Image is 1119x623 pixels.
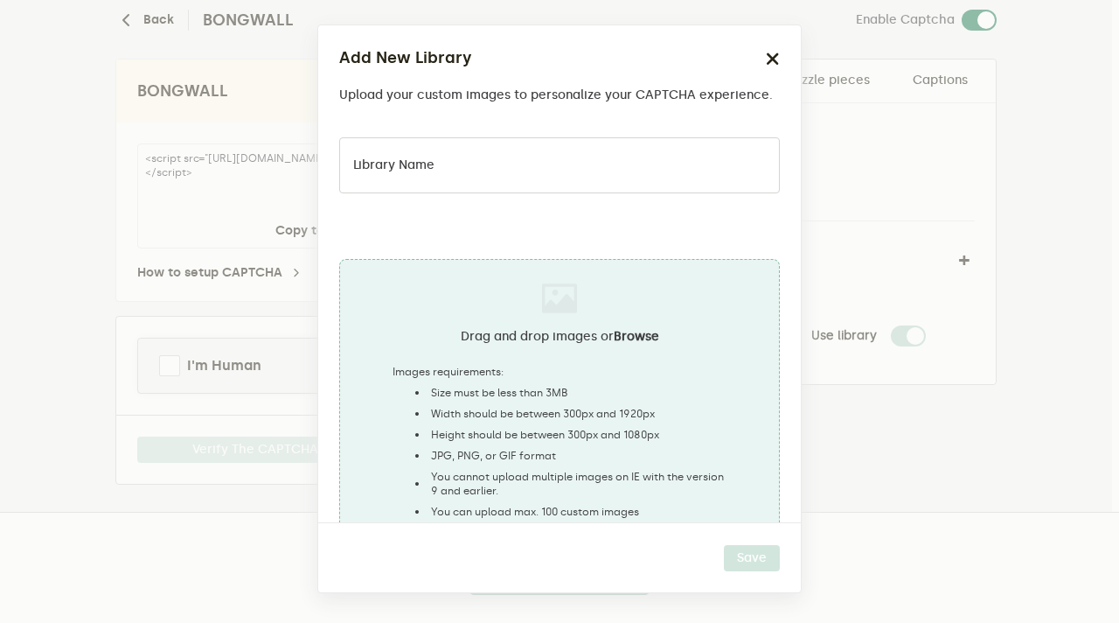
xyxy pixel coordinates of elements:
li: You cannot upload multiple images on IE with the version 9 and earlier. [410,470,726,498]
label: Library name [353,158,434,172]
h2: Add New Library [339,46,472,70]
label: Drag and drop images or [461,330,659,344]
button: Save [724,545,780,571]
li: Width should be between 300px and 1920px [410,407,726,421]
li: JPG, PNG, or GIF format [410,449,726,463]
p: Upload your custom images to personalize your CAPTCHA experience. [339,88,773,102]
li: Size must be less than 3MB [410,386,726,400]
label: Images requirements: [393,365,726,379]
li: Height should be between 300px and 1080px [410,428,726,442]
img: placeholder [542,281,577,316]
b: Browse [614,330,659,344]
li: You can upload max. 100 custom images [410,505,726,519]
input: Library name [339,137,780,193]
